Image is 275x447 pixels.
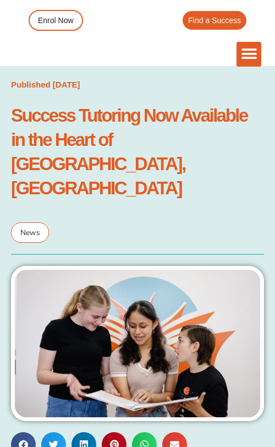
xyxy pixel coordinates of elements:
span: Find a Success [188,17,241,24]
img: Students at Success Tutoring [11,266,264,421]
a: Published [DATE] [11,77,80,92]
a: Find a Success [183,11,246,30]
a: Enrol Now [29,10,83,31]
span: Published [11,80,51,89]
span: Enrol Now [38,17,74,24]
span: News [20,227,40,238]
div: Menu Toggle [237,42,261,67]
h1: Success Tutoring Now Available in the Heart of [GEOGRAPHIC_DATA], [GEOGRAPHIC_DATA] [11,103,264,200]
time: [DATE] [53,80,80,89]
